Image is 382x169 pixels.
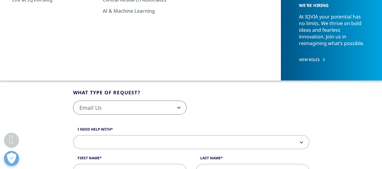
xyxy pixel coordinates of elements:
label: I need help with [73,127,309,135]
span: Email Us [73,101,187,115]
p: At IQVIA your potential has no limits. We thrive on bold ideas and fearless innovation. Join us i... [299,13,364,52]
a: VIEW ROLES [299,57,364,62]
a: AI & Machine Learning [103,8,187,14]
legend: What type of request? [73,89,140,101]
label: First Name [73,155,187,164]
button: Open Preferences [4,151,19,166]
span: Email Us [73,101,186,115]
label: Last Name [196,155,309,164]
